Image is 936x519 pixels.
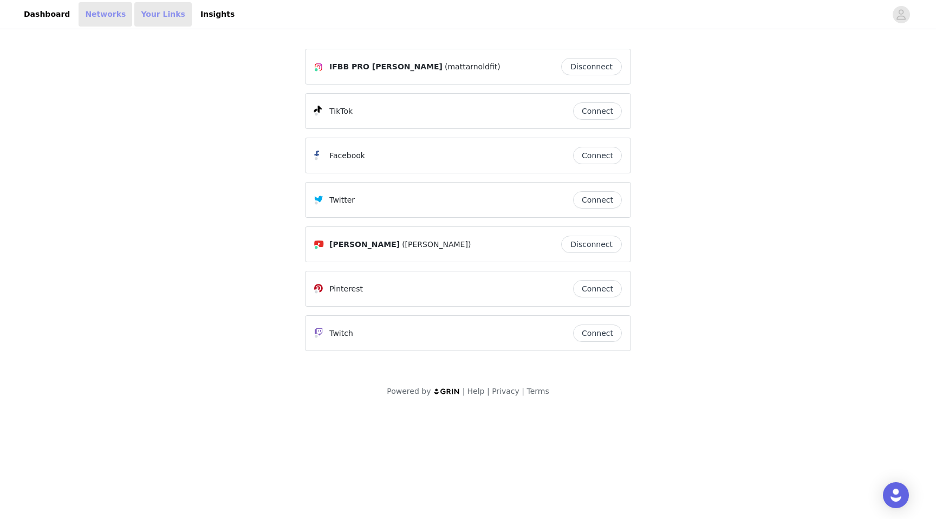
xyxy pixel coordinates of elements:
span: | [487,387,490,395]
button: Disconnect [561,58,622,75]
span: | [522,387,524,395]
span: [PERSON_NAME] [329,239,400,250]
a: Dashboard [17,2,76,27]
p: TikTok [329,106,353,117]
button: Disconnect [561,236,622,253]
p: Pinterest [329,283,363,295]
span: | [463,387,465,395]
p: Twitch [329,328,353,339]
div: avatar [896,6,906,23]
button: Connect [573,191,622,209]
p: Facebook [329,150,365,161]
a: Insights [194,2,241,27]
a: Terms [526,387,549,395]
div: Open Intercom Messenger [883,482,909,508]
p: Twitter [329,194,355,206]
span: IFBB PRO [PERSON_NAME] [329,61,443,73]
img: logo [433,388,460,395]
span: Powered by [387,387,431,395]
a: Networks [79,2,132,27]
button: Connect [573,102,622,120]
a: Help [467,387,485,395]
a: Privacy [492,387,519,395]
span: (mattarnoldfit) [445,61,500,73]
img: Instagram Icon [314,63,323,72]
button: Connect [573,147,622,164]
button: Connect [573,280,622,297]
button: Connect [573,325,622,342]
a: Your Links [134,2,192,27]
span: ([PERSON_NAME]) [402,239,471,250]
